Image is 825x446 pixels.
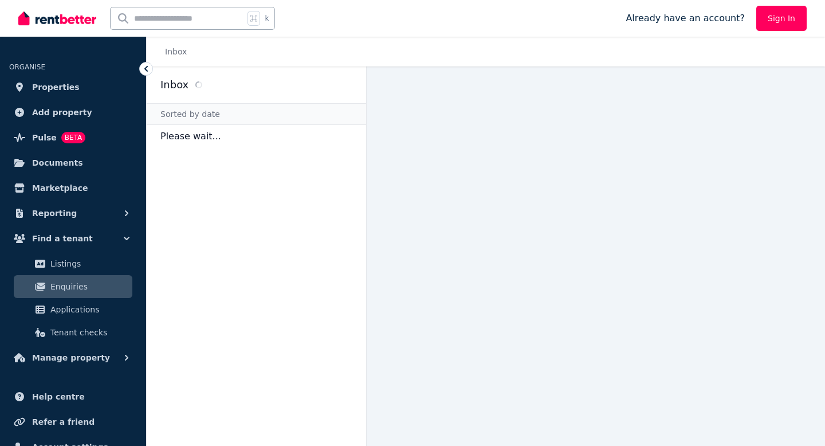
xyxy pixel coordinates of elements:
span: Tenant checks [50,326,128,339]
span: Enquiries [50,280,128,294]
a: Sign In [756,6,807,31]
span: Documents [32,156,83,170]
button: Manage property [9,346,137,369]
div: Sorted by date [147,103,366,125]
a: Properties [9,76,137,99]
a: Add property [9,101,137,124]
a: Documents [9,151,137,174]
a: Marketplace [9,177,137,199]
a: Inbox [165,47,187,56]
a: PulseBETA [9,126,137,149]
img: RentBetter [18,10,96,27]
span: k [265,14,269,23]
a: Applications [14,298,132,321]
span: Refer a friend [32,415,95,429]
span: Find a tenant [32,232,93,245]
button: Find a tenant [9,227,137,250]
span: Properties [32,80,80,94]
span: Marketplace [32,181,88,195]
span: Manage property [32,351,110,365]
span: Listings [50,257,128,271]
a: Help centre [9,385,137,408]
span: Help centre [32,390,85,404]
span: ORGANISE [9,63,45,71]
p: Please wait... [147,125,366,148]
nav: Breadcrumb [147,37,201,66]
span: Applications [50,303,128,316]
span: Already have an account? [626,11,745,25]
span: Add property [32,105,92,119]
button: Reporting [9,202,137,225]
span: Pulse [32,131,57,144]
a: Tenant checks [14,321,132,344]
a: Listings [14,252,132,275]
h2: Inbox [160,77,188,93]
a: Enquiries [14,275,132,298]
a: Refer a friend [9,410,137,433]
span: Reporting [32,206,77,220]
span: BETA [61,132,85,143]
